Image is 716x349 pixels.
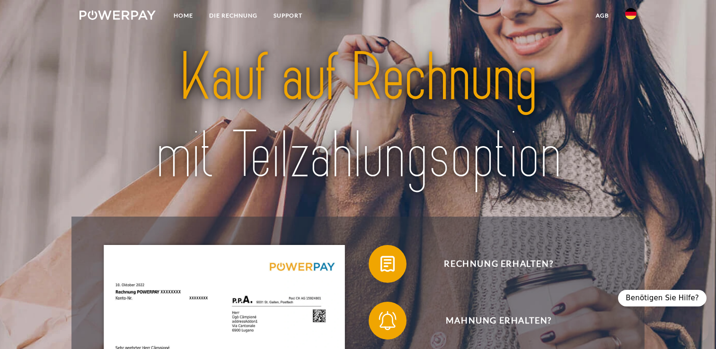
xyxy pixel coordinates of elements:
span: Rechnung erhalten? [383,245,615,283]
a: SUPPORT [265,7,310,24]
a: DIE RECHNUNG [201,7,265,24]
iframe: Bouton de lancement de la fenêtre de messagerie [678,311,708,341]
span: Mahnung erhalten? [383,302,615,340]
img: de [625,8,636,19]
img: qb_bill.svg [376,252,399,276]
img: logo-powerpay-white.svg [80,10,156,20]
button: Rechnung erhalten? [369,245,615,283]
button: Mahnung erhalten? [369,302,615,340]
img: qb_bell.svg [376,309,399,332]
img: title-powerpay_de.svg [107,35,609,199]
a: Home [166,7,201,24]
div: Benötigen Sie Hilfe? [618,290,707,306]
a: agb [588,7,617,24]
